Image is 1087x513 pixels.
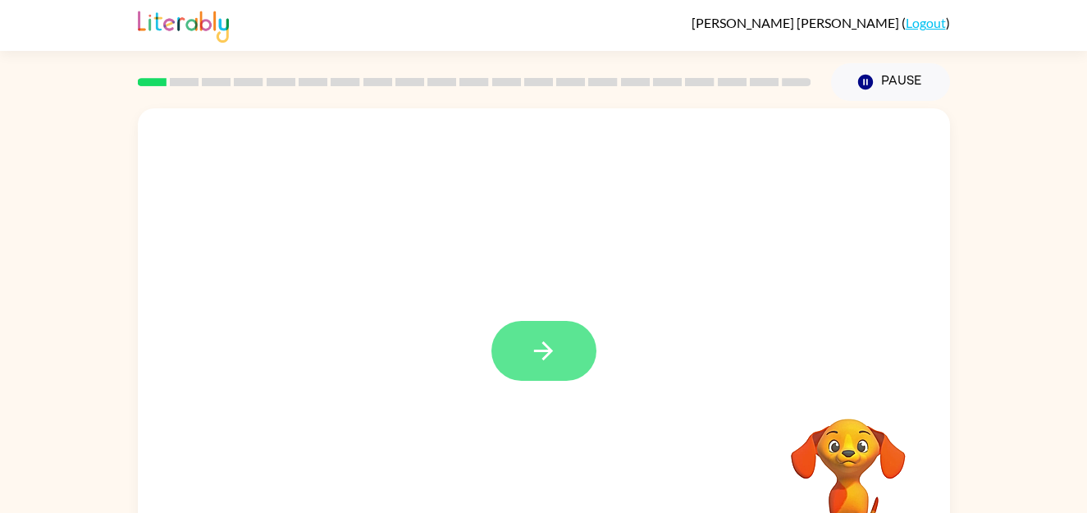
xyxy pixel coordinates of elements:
[831,63,950,101] button: Pause
[692,15,950,30] div: ( )
[906,15,946,30] a: Logout
[692,15,902,30] span: [PERSON_NAME] [PERSON_NAME]
[138,7,229,43] img: Literably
